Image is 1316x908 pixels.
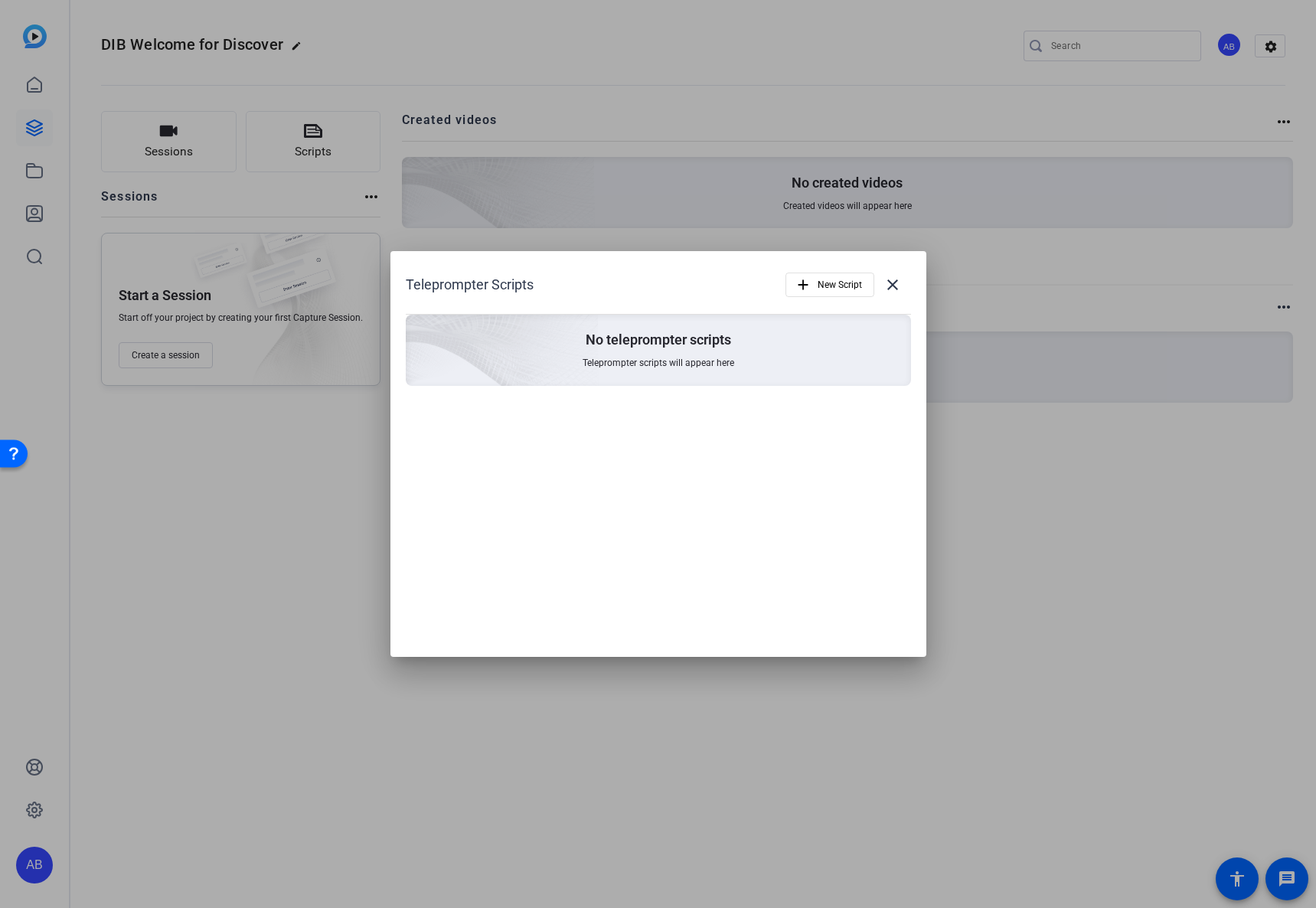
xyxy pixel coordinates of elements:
[785,273,874,297] button: New Script
[586,331,731,349] p: No teleprompter scripts
[406,276,534,294] h1: Teleprompter Scripts
[234,163,599,495] img: embarkstudio-empty-session.png
[583,357,734,369] span: Teleprompter scripts will appear here
[883,276,902,294] mat-icon: close
[795,276,811,293] mat-icon: add
[818,270,862,299] span: New Script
